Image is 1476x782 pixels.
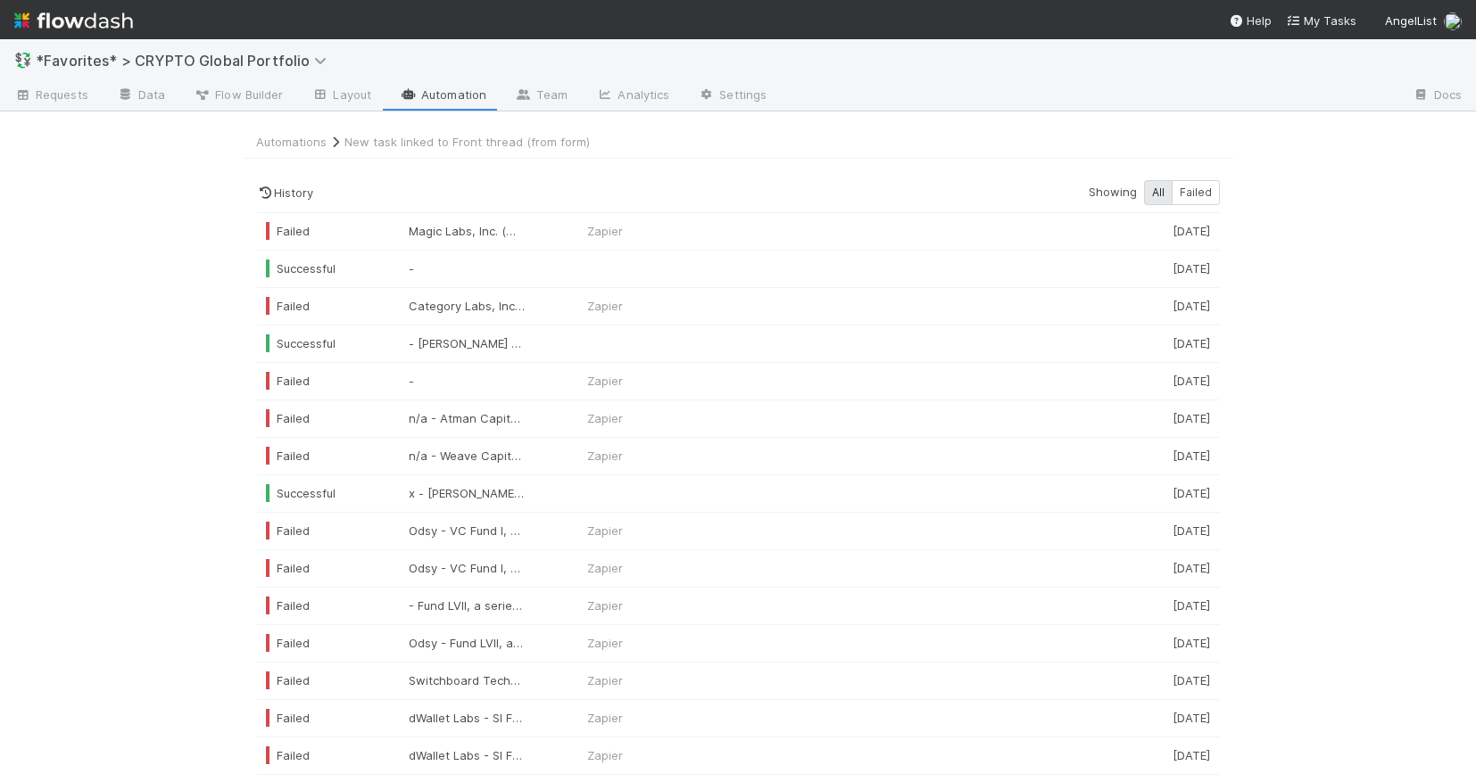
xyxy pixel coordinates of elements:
[266,372,382,390] div: Failed
[1094,634,1210,652] span: [DATE]
[256,184,313,202] div: History
[409,634,525,652] span: Odsy - Fund LVII, a series of SCVC Advisors, LP
[36,52,336,70] span: *Favorites* > CRYPTO Global Portfolio
[587,709,1033,727] span: Zapier
[587,372,1033,390] span: Zapier
[409,409,525,427] span: n/a - Atman Capital Fund I LP
[266,746,382,764] div: Failed
[409,222,525,240] span: Magic Labs, Inc. (most likely) - [PERSON_NAME] Capital, LP - A2
[409,746,525,764] span: dWallet Labs - SI Fund I, a series of Schnitzel Capital AL, LP
[1089,185,1137,199] span: Showing
[1286,13,1356,28] span: My Tasks
[266,222,382,240] div: Failed
[1094,671,1210,689] span: [DATE]
[179,82,297,111] a: Flow Builder
[409,297,525,315] span: Category Labs, Inc - Balaji Rolling Fund, LP - B1
[1144,180,1173,205] label: All
[587,559,1033,577] span: Zapier
[266,559,382,577] div: Failed
[409,447,525,465] span: n/a - Weave Capital II, a Series of PLG Master Partnership, LP
[1094,484,1210,502] span: [DATE]
[582,82,684,111] a: Analytics
[1094,372,1210,390] span: [DATE]
[266,597,382,614] div: Failed
[256,135,327,149] a: Automations
[386,82,501,111] a: Automation
[1398,82,1476,111] a: Docs
[1286,12,1356,29] a: My Tasks
[1094,559,1210,577] span: [DATE]
[587,447,1033,465] span: Zapier
[409,372,525,390] span: -
[266,634,382,652] div: Failed
[684,82,781,111] a: Settings
[1094,334,1210,352] span: [DATE]
[266,522,382,539] div: Failed
[297,82,386,111] a: Layout
[14,5,133,36] img: logo-inverted-e16ddd16eac7371096b0.svg
[587,522,1033,539] span: Zapier
[266,259,382,277] div: Successful
[409,522,525,539] span: Odsy - VC Fund I, a series of SaxeCap, LP
[587,634,1033,652] span: Zapier
[266,297,382,315] div: Failed
[266,447,382,465] div: Failed
[14,53,32,68] span: 💱
[1094,746,1210,764] span: [DATE]
[1094,597,1210,614] span: [DATE]
[587,297,1033,315] span: Zapier
[1229,12,1272,29] div: Help
[587,597,1033,614] span: Zapier
[266,334,382,352] div: Successful
[587,409,1033,427] span: Zapier
[409,597,525,614] span: - Fund LVII, a series of SCVC Advisors, LP
[1172,180,1220,205] label: Failed
[103,82,179,111] a: Data
[266,709,382,727] div: Failed
[1094,409,1210,427] span: [DATE]
[1094,222,1210,240] span: [DATE]
[409,484,525,502] span: x - [PERSON_NAME] Capital C-1
[587,671,1033,689] span: Zapier
[1094,522,1210,539] span: [DATE]
[587,746,1033,764] span: Zapier
[14,86,88,103] span: Requests
[1094,447,1210,465] span: [DATE]
[587,222,1033,240] span: Zapier
[266,671,382,689] div: Failed
[501,82,582,111] a: Team
[409,671,525,689] span: Switchboard Technology Labs, Inc. ([DOMAIN_NAME]) - network0 AL, LP - A1
[1385,13,1437,28] span: AngelList
[1094,709,1210,727] span: [DATE]
[409,259,525,277] span: -
[194,86,283,103] span: Flow Builder
[409,709,525,727] span: dWallet Labs - SI Fund I, a series of Schnitzel Capital AL, LP
[409,334,525,352] span: - [PERSON_NAME] Capital, LP - A4
[266,484,382,502] div: Successful
[1444,12,1462,30] img: avatar_5bf5c33b-3139-4939-a495-cbf9fc6ebf7e.png
[409,559,525,577] span: Odsy - VC Fund I, a series of SaxeCap, LP
[266,409,382,427] div: Failed
[344,135,590,149] a: New task linked to Front thread (from form)
[1094,297,1210,315] span: [DATE]
[1094,259,1210,277] span: [DATE]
